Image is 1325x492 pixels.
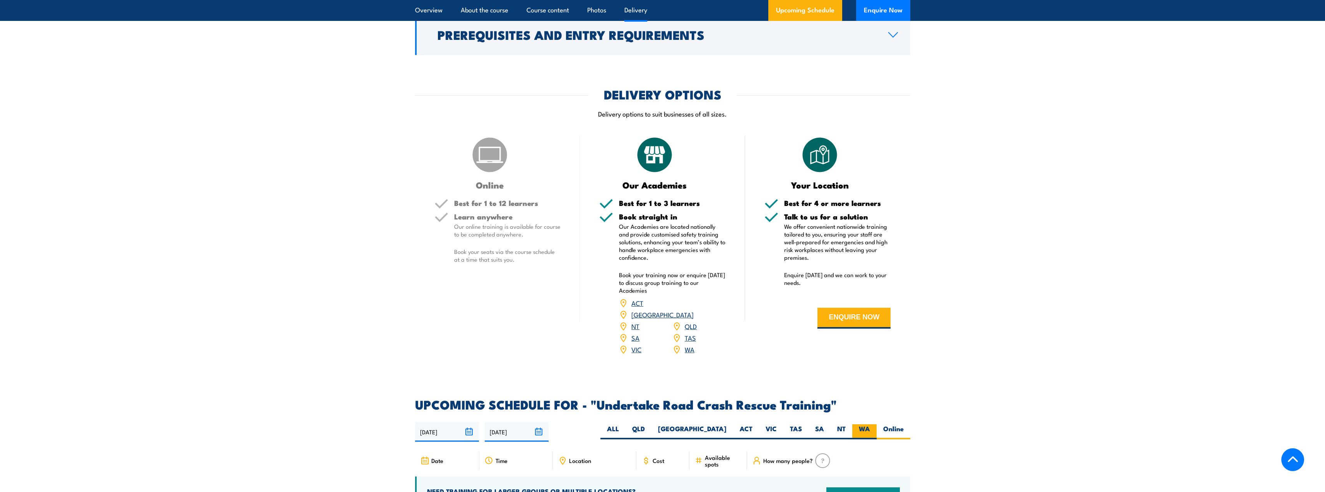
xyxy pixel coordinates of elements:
[783,424,809,439] label: TAS
[685,321,697,331] a: QLD
[631,333,639,342] a: SA
[877,424,910,439] label: Online
[454,213,561,220] h5: Learn anywhere
[599,180,710,189] h3: Our Academies
[619,223,726,261] p: Our Academies are located nationally and provide customised safety training solutions, enhancing ...
[434,180,545,189] h3: Online
[763,457,813,464] span: How many people?
[631,321,639,331] a: NT
[415,422,479,442] input: From date
[759,424,783,439] label: VIC
[485,422,549,442] input: To date
[600,424,626,439] label: ALL
[685,345,694,354] a: WA
[569,457,591,464] span: Location
[784,271,891,286] p: Enquire [DATE] and we can work to your needs.
[831,424,852,439] label: NT
[619,271,726,294] p: Book your training now or enquire [DATE] to discuss group training to our Academies
[631,298,643,307] a: ACT
[415,14,910,55] a: Prerequisites and Entry Requirements
[631,310,694,319] a: [GEOGRAPHIC_DATA]
[817,308,891,329] button: ENQUIRE NOW
[685,333,696,342] a: TAS
[438,29,876,40] h2: Prerequisites and Entry Requirements
[619,199,726,207] h5: Best for 1 to 3 learners
[784,213,891,220] h5: Talk to us for a solution
[454,199,561,207] h5: Best for 1 to 12 learners
[604,89,721,99] h2: DELIVERY OPTIONS
[705,454,742,467] span: Available spots
[415,109,910,118] p: Delivery options to suit businesses of all sizes.
[626,424,651,439] label: QLD
[631,345,641,354] a: VIC
[784,199,891,207] h5: Best for 4 or more learners
[764,180,875,189] h3: Your Location
[733,424,759,439] label: ACT
[619,213,726,220] h5: Book straight in
[784,223,891,261] p: We offer convenient nationwide training tailored to you, ensuring your staff are well-prepared fo...
[651,424,733,439] label: [GEOGRAPHIC_DATA]
[454,248,561,263] p: Book your seats via the course schedule at a time that suits you.
[431,457,443,464] span: Date
[653,457,664,464] span: Cost
[809,424,831,439] label: SA
[852,424,877,439] label: WA
[496,457,508,464] span: Time
[454,223,561,238] p: Our online training is available for course to be completed anywhere.
[415,399,910,410] h2: UPCOMING SCHEDULE FOR - "Undertake Road Crash Rescue Training"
